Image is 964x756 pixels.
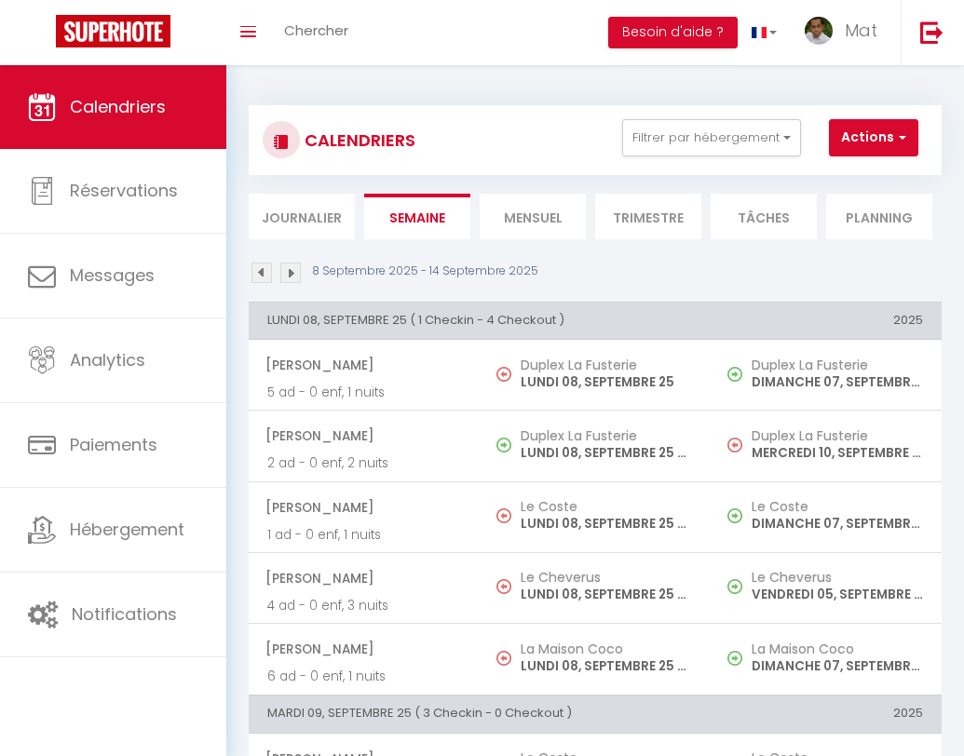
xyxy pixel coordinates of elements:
[496,651,511,666] img: NO IMAGE
[727,367,742,382] img: NO IMAGE
[15,7,71,63] button: Ouvrir le widget de chat LiveChat
[920,20,944,44] img: logout
[265,490,461,525] span: [PERSON_NAME]
[711,695,942,733] th: 2025
[70,433,157,456] span: Paiements
[249,302,711,339] th: LUNDI 08, SEPTEMBRE 25 ( 1 Checkin - 4 Checkout )
[267,383,461,402] p: 5 ad - 0 enf, 1 nuits
[496,367,511,382] img: NO IMAGE
[70,95,166,118] span: Calendriers
[622,119,801,156] button: Filtrer par hébergement
[300,119,415,161] h3: CALENDRIERS
[752,514,923,533] p: DIMANCHE 07, SEPTEMBRE 25 - 19:00
[521,585,692,604] p: LUNDI 08, SEPTEMBRE 25 - 10:00
[521,499,692,514] h5: Le Coste
[752,499,923,514] h5: Le Coste
[496,508,511,523] img: NO IMAGE
[727,579,742,594] img: NO IMAGE
[70,518,184,541] span: Hébergement
[521,443,692,463] p: LUNDI 08, SEPTEMBRE 25 - 17:00
[752,570,923,585] h5: Le Cheverus
[826,194,932,239] li: Planning
[829,119,918,156] button: Actions
[265,418,461,453] span: [PERSON_NAME]
[752,641,923,656] h5: La Maison Coco
[249,194,355,239] li: Journalier
[521,358,692,372] h5: Duplex La Fusterie
[752,443,923,463] p: MERCREDI 10, SEPTEMBRE 25 - 09:00
[752,585,923,604] p: VENDREDI 05, SEPTEMBRE 25 - 17:00
[265,347,461,383] span: [PERSON_NAME]
[608,17,738,48] button: Besoin d'aide ?
[267,525,461,545] p: 1 ad - 0 enf, 1 nuits
[752,428,923,443] h5: Duplex La Fusterie
[595,194,701,239] li: Trimestre
[496,579,511,594] img: NO IMAGE
[521,570,692,585] h5: Le Cheverus
[711,302,942,339] th: 2025
[265,560,461,596] span: [PERSON_NAME]
[267,596,461,615] p: 4 ad - 0 enf, 3 nuits
[752,372,923,392] p: DIMANCHE 07, SEPTEMBRE 25
[727,651,742,666] img: NO IMAGE
[72,602,177,626] span: Notifications
[521,372,692,392] p: LUNDI 08, SEPTEMBRE 25
[312,263,538,280] p: 8 Septembre 2025 - 14 Septembre 2025
[845,19,877,42] span: Mat
[364,194,470,239] li: Semaine
[70,179,178,202] span: Réservations
[752,656,923,676] p: DIMANCHE 07, SEPTEMBRE 25 - 17:00
[752,358,923,372] h5: Duplex La Fusterie
[267,453,461,473] p: 2 ad - 0 enf, 2 nuits
[727,438,742,452] img: NO IMAGE
[521,428,692,443] h5: Duplex La Fusterie
[267,667,461,686] p: 6 ad - 0 enf, 1 nuits
[711,194,817,239] li: Tâches
[805,17,833,45] img: ...
[284,20,348,40] span: Chercher
[249,695,711,733] th: MARDI 09, SEPTEMBRE 25 ( 3 Checkin - 0 Checkout )
[521,641,692,656] h5: La Maison Coco
[521,514,692,533] p: LUNDI 08, SEPTEMBRE 25 - 10:00
[265,631,461,667] span: [PERSON_NAME]
[70,348,145,371] span: Analytics
[727,508,742,523] img: NO IMAGE
[56,15,170,47] img: Super Booking
[70,263,155,287] span: Messages
[480,194,586,239] li: Mensuel
[521,656,692,676] p: LUNDI 08, SEPTEMBRE 25 - 10:00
